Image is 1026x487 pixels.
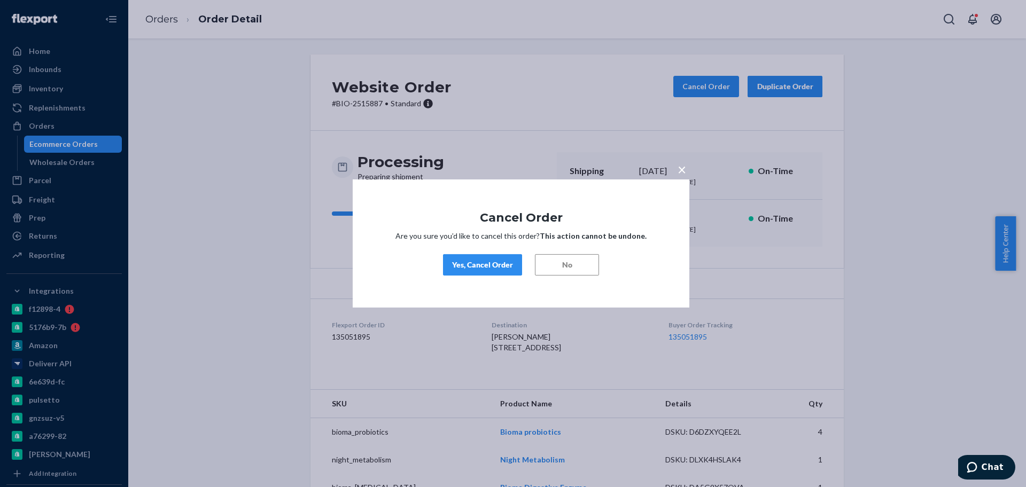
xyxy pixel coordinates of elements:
[443,254,522,276] button: Yes, Cancel Order
[452,260,513,270] div: Yes, Cancel Order
[385,231,657,241] p: Are you sure you’d like to cancel this order?
[535,254,599,276] button: No
[678,160,686,178] span: ×
[385,211,657,224] h1: Cancel Order
[958,455,1015,482] iframe: Opens a widget where you can chat to one of our agents
[540,231,647,240] strong: This action cannot be undone.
